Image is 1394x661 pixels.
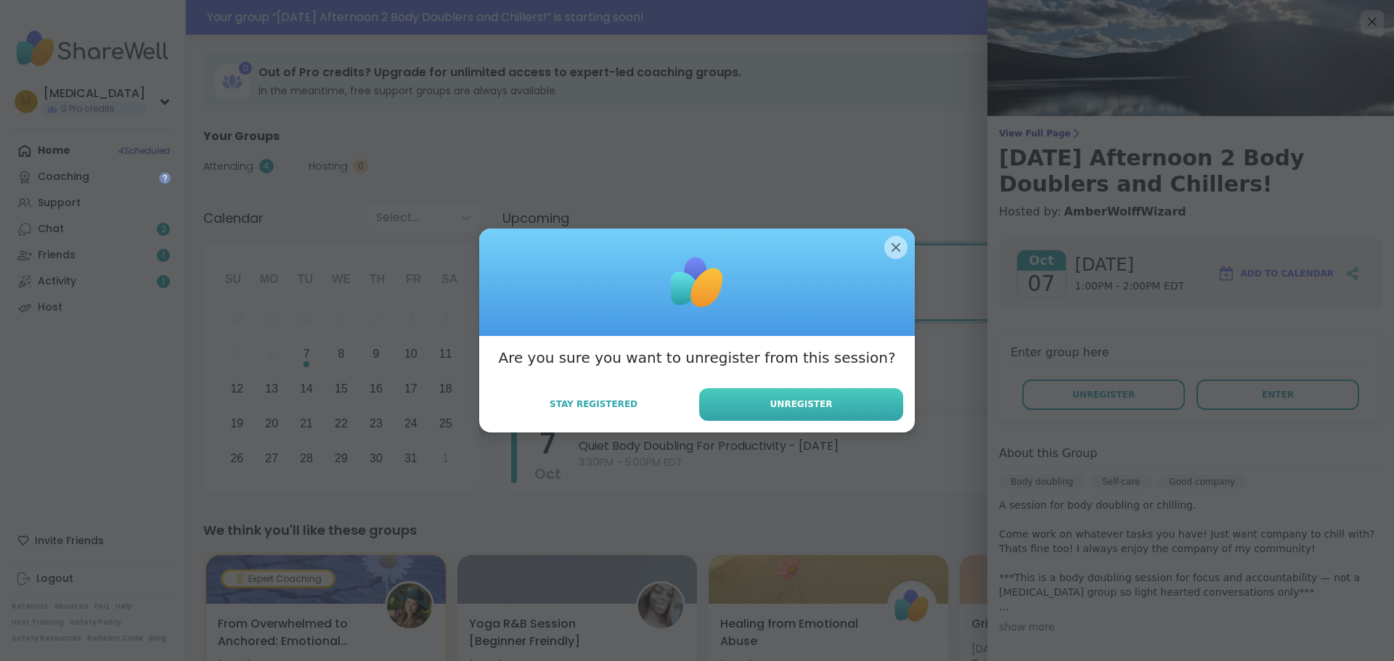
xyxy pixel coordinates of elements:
span: Stay Registered [550,398,637,411]
button: Stay Registered [491,389,696,419]
h3: Are you sure you want to unregister from this session? [498,348,895,368]
img: ShareWell Logomark [661,246,733,319]
button: Unregister [699,388,903,421]
span: Unregister [770,398,833,411]
iframe: Spotlight [159,172,171,184]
